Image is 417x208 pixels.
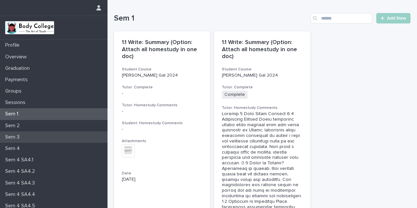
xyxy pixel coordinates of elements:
p: Sem 4 SA4.3 [3,180,40,186]
p: 1.1 Write: Summary (Option: Attach all homestudy in one doc) [222,39,302,60]
span: Complete [222,91,248,99]
h3: Student Course [222,67,302,72]
a: Add New [376,13,410,23]
p: Graduation [3,65,35,71]
h3: Attachments [122,139,202,144]
h3: Tutor: Complete [222,85,302,90]
p: Profile [3,42,25,48]
p: Sem 4 SA4.2 [3,168,40,174]
p: Groups [3,88,27,94]
p: Sem 4 SA4.4 [3,191,40,198]
h3: Student Course [122,67,202,72]
p: Overview [3,54,32,60]
h3: Student: Homestudy Comments [122,121,202,126]
h3: Tutor: Homestudy Comments [122,103,202,108]
p: Sessions [3,99,31,106]
p: [PERSON_NAME] Gal 2024 [122,73,202,78]
h3: Date [122,171,202,176]
p: Sem 2 [3,123,25,129]
h3: Tutor: Complete [122,85,202,90]
p: 1.1 Write: Summary (Option: Attach all homestudy in one doc) [122,39,202,60]
div: - [122,126,202,132]
p: Sem 4 [3,145,25,152]
img: xvtzy2PTuGgGH0xbwGb2 [5,21,54,34]
p: - [122,91,202,96]
p: [DATE] [122,177,202,182]
h3: Tutor: Homestudy Comments [222,105,302,111]
p: Sem 1 [3,111,23,117]
span: Add New [387,16,406,21]
p: Sem 3 [3,134,25,140]
p: [PERSON_NAME] Gal 2024 [222,73,302,78]
p: Sem 4 SA4.1 [3,157,38,163]
input: Search [310,13,372,23]
p: Payments [3,77,33,83]
div: - [122,109,202,114]
h1: Sem 1 [114,14,308,23]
